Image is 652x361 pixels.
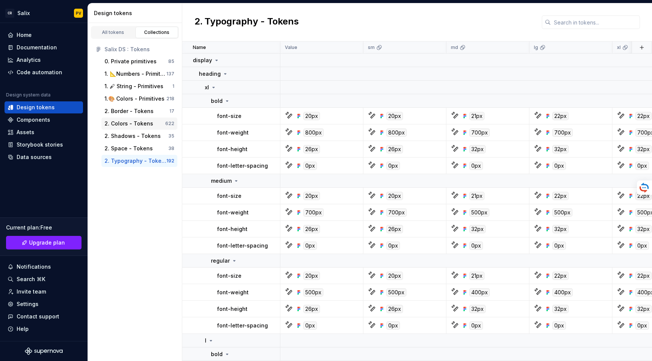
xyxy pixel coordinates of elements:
a: Invite team [5,286,83,298]
div: 500px [386,288,406,297]
div: 32px [635,145,652,153]
button: 2. Space - Tokens38 [101,142,177,154]
div: Salix DS : Tokens [105,46,174,53]
div: Storybook stories [17,141,63,148]
div: 2. Typography - Tokens [105,157,166,165]
div: Data sources [17,153,52,161]
div: 700px [552,128,573,137]
p: font-letter-spacing [217,242,268,249]
div: Assets [17,128,34,136]
p: md [451,44,458,50]
div: 400px [469,288,490,297]
p: font-letter-spacing [217,162,268,170]
button: 2. Colors - Tokens622 [101,118,177,130]
div: Design tokens [94,9,179,17]
a: Design tokens [5,101,83,113]
a: 1. 🖋 String - Primitives1 [101,80,177,92]
div: 137 [166,71,174,77]
div: 0px [303,162,317,170]
div: 0px [552,162,566,170]
div: 0px [635,242,649,250]
div: 218 [166,96,174,102]
div: 622 [165,121,174,127]
button: CRSalixPV [2,5,86,21]
div: 20px [386,112,403,120]
div: Home [17,31,32,39]
div: 0px [386,242,400,250]
div: 32px [469,305,486,313]
a: Data sources [5,151,83,163]
div: 0px [469,242,483,250]
a: Analytics [5,54,83,66]
div: 1. 🖋 String - Primitives [105,83,163,90]
div: 21px [469,272,484,280]
div: 1 [172,83,174,89]
div: 0px [303,242,317,250]
div: 800px [386,128,407,137]
div: 700px [303,208,324,217]
div: 22px [552,192,569,200]
a: Code automation [5,66,83,78]
p: font-size [217,112,241,120]
a: Storybook stories [5,139,83,151]
a: Settings [5,298,83,310]
a: 2. Typography - Tokens192 [101,155,177,167]
p: medium [211,177,232,185]
div: Documentation [17,44,57,51]
div: 20px [303,192,320,200]
div: PV [76,10,81,16]
div: Search ⌘K [17,275,45,283]
p: font-height [217,305,248,313]
p: xl [617,44,621,50]
a: Assets [5,126,83,138]
div: 22px [552,112,569,120]
a: Components [5,114,83,126]
div: 500px [552,208,572,217]
div: 192 [166,158,174,164]
p: font-height [217,145,248,153]
div: Notifications [17,263,51,271]
button: 2. Border - Tokens17 [101,105,177,117]
div: 2. Shadows - Tokens [105,132,161,140]
p: font-weight [217,209,249,216]
svg: Supernova Logo [25,347,63,355]
div: 26px [303,145,320,153]
a: Home [5,29,83,41]
p: bold [211,350,223,358]
p: l [205,337,206,344]
h2: 2. Typography - Tokens [194,15,299,29]
div: 26px [386,145,403,153]
button: 2. Shadows - Tokens35 [101,130,177,142]
button: 1.🎨 Colors - Primitives218 [101,93,177,105]
div: 21px [469,112,484,120]
div: 400px [552,288,573,297]
div: Design tokens [17,104,55,111]
div: 26px [303,305,320,313]
div: 32px [552,225,569,233]
div: Help [17,325,29,333]
div: Current plan : Free [6,224,81,231]
div: 800px [303,128,324,137]
div: 26px [386,225,403,233]
p: font-size [217,272,241,280]
div: 0px [552,242,566,250]
p: Value [285,44,297,50]
div: 22px [635,112,652,120]
div: 0px [303,321,317,330]
div: 2. Border - Tokens [105,107,154,115]
div: 32px [635,225,652,233]
a: 0. Private primitives85 [101,55,177,67]
div: 0px [386,162,400,170]
div: 26px [386,305,403,313]
div: 0px [386,321,400,330]
button: Search ⌘K [5,273,83,285]
div: Salix [17,9,30,17]
a: 1. 📐Numbers - Primitives137 [101,68,177,80]
div: 500px [469,208,489,217]
p: font-weight [217,289,249,296]
p: font-size [217,192,241,200]
div: CR [5,9,14,18]
div: 38 [168,145,174,151]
